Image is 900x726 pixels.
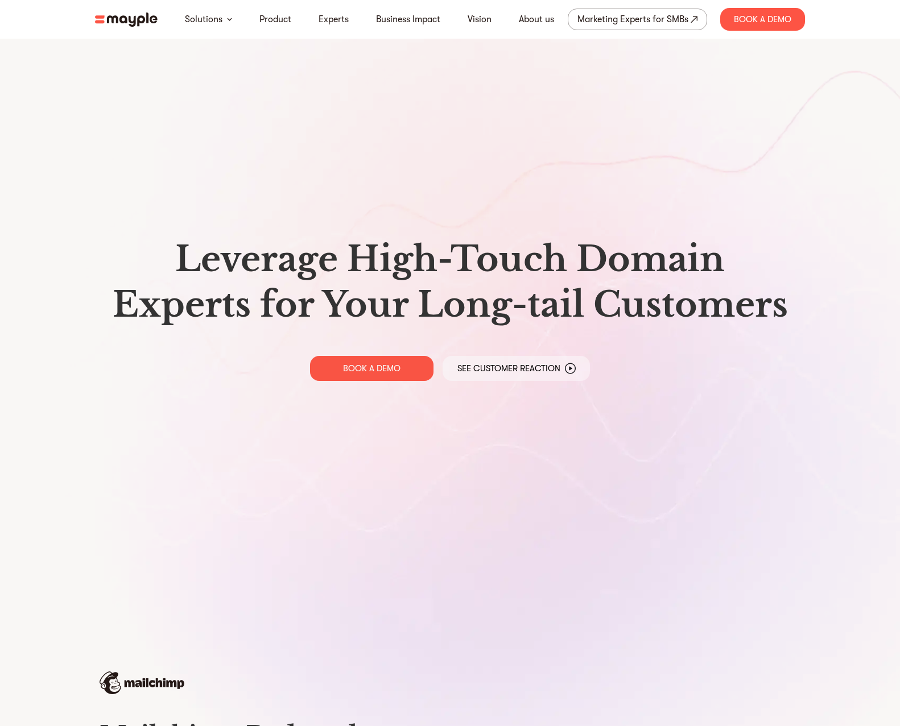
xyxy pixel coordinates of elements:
a: BOOK A DEMO [310,356,434,381]
a: Experts [319,13,349,26]
h1: Leverage High-Touch Domain Experts for Your Long-tail Customers [104,237,796,327]
a: See Customer Reaction [443,356,590,381]
img: mailchimp-logo [100,671,184,694]
a: About us [519,13,554,26]
img: arrow-down [227,18,232,21]
a: Vision [468,13,492,26]
img: mayple-logo [95,13,158,27]
a: Business Impact [376,13,440,26]
a: Product [259,13,291,26]
p: See Customer Reaction [457,363,560,374]
a: Solutions [185,13,222,26]
a: Marketing Experts for SMBs [568,9,707,30]
div: Marketing Experts for SMBs [577,11,688,27]
p: BOOK A DEMO [343,363,401,374]
div: Book A Demo [720,8,805,31]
